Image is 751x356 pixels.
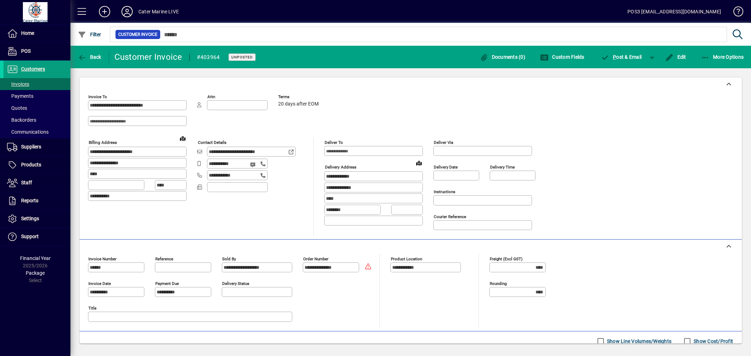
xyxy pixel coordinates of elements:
[434,189,455,194] mat-label: Instructions
[88,281,111,286] mat-label: Invoice date
[177,133,188,144] a: View on map
[76,28,103,41] button: Filter
[7,93,33,99] span: Payments
[478,51,527,63] button: Documents (0)
[665,54,686,60] span: Edit
[4,90,70,102] a: Payments
[692,338,733,345] label: Show Cost/Profit
[325,140,343,145] mat-label: Deliver To
[4,114,70,126] a: Backorders
[434,140,453,145] mat-label: Deliver via
[88,256,117,261] mat-label: Invoice number
[606,338,671,345] label: Show Line Volumes/Weights
[21,198,38,203] span: Reports
[21,234,39,239] span: Support
[222,256,236,261] mat-label: Sold by
[413,157,425,169] a: View on map
[4,138,70,156] a: Suppliers
[222,281,249,286] mat-label: Delivery status
[7,81,29,87] span: Invoices
[7,129,49,135] span: Communications
[4,210,70,228] a: Settings
[21,180,32,185] span: Staff
[601,54,642,60] span: ost & Email
[197,52,220,63] div: #403964
[4,102,70,114] a: Quotes
[490,281,507,286] mat-label: Rounding
[597,51,645,63] button: Post & Email
[21,48,31,54] span: POS
[490,256,522,261] mat-label: Freight (excl GST)
[699,51,746,63] button: More Options
[391,256,422,261] mat-label: Product location
[701,54,744,60] span: More Options
[663,51,688,63] button: Edit
[21,66,45,72] span: Customers
[4,156,70,174] a: Products
[26,270,45,276] span: Package
[21,30,34,36] span: Home
[540,54,584,60] span: Custom Fields
[278,101,319,107] span: 20 days after EOM
[303,256,328,261] mat-label: Order number
[434,165,458,170] mat-label: Delivery date
[76,51,103,63] button: Back
[21,162,41,167] span: Products
[138,6,179,17] div: Cater Marine LIVE
[480,54,525,60] span: Documents (0)
[627,6,721,17] div: POS3 [EMAIL_ADDRESS][DOMAIN_NAME]
[7,117,36,123] span: Backorders
[70,51,109,63] app-page-header-button: Back
[490,165,515,170] mat-label: Delivery time
[78,32,101,37] span: Filter
[4,25,70,42] a: Home
[93,5,116,18] button: Add
[613,54,616,60] span: P
[88,306,96,311] mat-label: Title
[4,126,70,138] a: Communications
[78,54,101,60] span: Back
[114,51,182,63] div: Customer Invoice
[118,31,157,38] span: Customer Invoice
[278,95,320,99] span: Terms
[4,228,70,246] a: Support
[88,94,107,99] mat-label: Invoice To
[4,192,70,210] a: Reports
[4,43,70,60] a: POS
[231,55,253,59] span: Unposted
[434,214,466,219] mat-label: Courier Reference
[4,78,70,90] a: Invoices
[116,5,138,18] button: Profile
[4,174,70,192] a: Staff
[245,156,262,173] button: Send SMS
[7,105,27,111] span: Quotes
[538,51,586,63] button: Custom Fields
[728,1,742,24] a: Knowledge Base
[20,255,51,261] span: Financial Year
[155,281,179,286] mat-label: Payment due
[21,144,41,150] span: Suppliers
[207,94,215,99] mat-label: Attn
[21,216,39,221] span: Settings
[155,256,173,261] mat-label: Reference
